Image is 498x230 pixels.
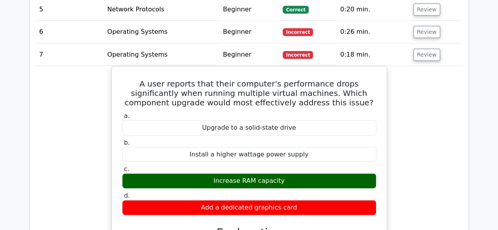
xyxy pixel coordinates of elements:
span: Incorrect [283,51,313,59]
span: Correct [283,6,308,14]
div: Upgrade to a solid-state drive [122,120,376,136]
td: Operating Systems [104,44,220,66]
span: a. [124,112,130,120]
div: Increase RAM capacity [122,173,376,189]
div: Install a higher wattage power supply [122,147,376,162]
td: 0:18 min. [337,44,410,66]
td: Beginner [220,44,280,66]
button: Review [413,26,440,38]
button: Review [413,49,440,61]
button: Review [413,4,440,16]
td: Beginner [220,21,280,43]
div: Add a dedicated graphics card [122,200,376,215]
td: 6 [36,21,104,43]
span: c. [124,165,130,173]
h5: A user reports that their computer's performance drops significantly when running multiple virtua... [121,79,377,107]
span: Incorrect [283,28,313,36]
td: 0:26 min. [337,21,410,43]
td: Operating Systems [104,21,220,43]
td: 7 [36,44,104,66]
span: d. [124,192,130,199]
span: b. [124,139,130,146]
